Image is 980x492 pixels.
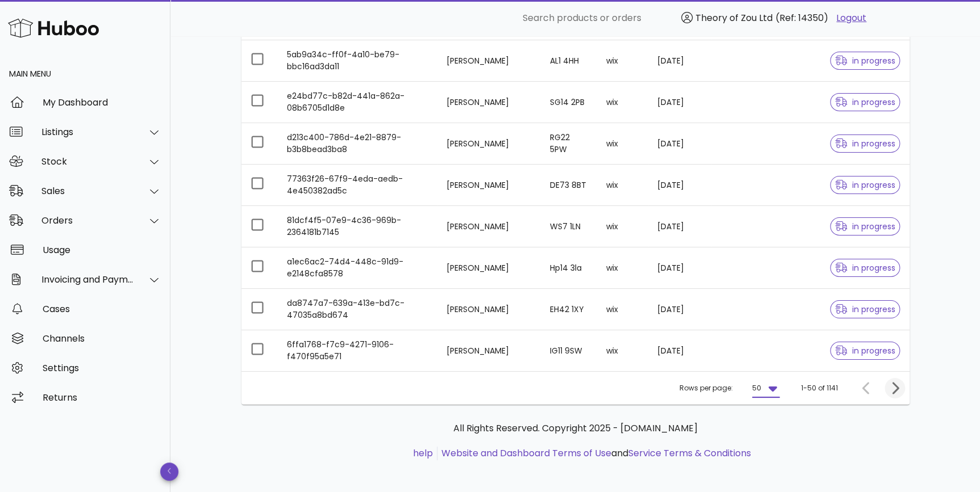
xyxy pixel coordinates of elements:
[278,289,437,330] td: da8747a7-639a-413e-bd7c-47035a8bd674
[648,165,711,206] td: [DATE]
[41,156,134,167] div: Stock
[437,330,541,371] td: [PERSON_NAME]
[441,447,611,460] a: Website and Dashboard Terms of Use
[597,206,648,247] td: wix
[41,127,134,137] div: Listings
[43,392,161,403] div: Returns
[775,11,828,24] span: (Ref: 14350)
[835,264,895,272] span: in progress
[648,123,711,165] td: [DATE]
[8,16,99,40] img: Huboo Logo
[437,289,541,330] td: [PERSON_NAME]
[835,140,895,148] span: in progress
[278,82,437,123] td: e24bd77c-b82d-441a-862a-08b6705d1d8e
[278,206,437,247] td: 81dcf4f5-07e9-4c36-969b-2364181b7145
[752,379,779,397] div: 50Rows per page:
[679,372,779,405] div: Rows per page:
[597,247,648,289] td: wix
[437,247,541,289] td: [PERSON_NAME]
[541,165,597,206] td: DE73 8BT
[437,165,541,206] td: [PERSON_NAME]
[835,222,895,230] span: in progress
[835,57,895,65] span: in progress
[541,206,597,247] td: WS7 1LN
[835,347,895,355] span: in progress
[278,40,437,82] td: 5ab9a34c-ff0f-4a10-be79-bbc16ad3da11
[437,447,751,460] li: and
[695,11,773,24] span: Theory of Zou Ltd
[835,305,895,313] span: in progress
[648,330,711,371] td: [DATE]
[41,274,134,285] div: Invoicing and Payments
[278,247,437,289] td: a1ec6ac2-74d4-448c-91d9-e2148cfa8578
[43,363,161,373] div: Settings
[541,40,597,82] td: AL1 4HH
[43,333,161,344] div: Channels
[541,330,597,371] td: IG11 9SW
[541,289,597,330] td: EH42 1XY
[836,11,866,25] a: Logout
[801,383,838,393] div: 1-50 of 1141
[752,383,761,393] div: 50
[437,82,541,123] td: [PERSON_NAME]
[251,422,900,435] p: All Rights Reserved. Copyright 2025 - [DOMAIN_NAME]
[885,378,905,398] button: Next page
[648,289,711,330] td: [DATE]
[835,98,895,106] span: in progress
[648,82,711,123] td: [DATE]
[43,245,161,255] div: Usage
[648,40,711,82] td: [DATE]
[437,123,541,165] td: [PERSON_NAME]
[437,40,541,82] td: [PERSON_NAME]
[541,123,597,165] td: RG22 5PW
[541,247,597,289] td: Hp14 3la
[278,330,437,371] td: 6ffa1768-f7c9-4271-9106-f470f95a5e71
[835,181,895,189] span: in progress
[597,40,648,82] td: wix
[41,215,134,226] div: Orders
[278,123,437,165] td: d213c400-786d-4e21-8879-b3b8bead3ba8
[648,206,711,247] td: [DATE]
[43,97,161,108] div: My Dashboard
[648,247,711,289] td: [DATE]
[597,330,648,371] td: wix
[597,123,648,165] td: wix
[597,165,648,206] td: wix
[597,82,648,123] td: wix
[43,304,161,314] div: Cases
[437,206,541,247] td: [PERSON_NAME]
[41,186,134,196] div: Sales
[597,289,648,330] td: wix
[413,447,433,460] a: help
[541,82,597,123] td: SG14 2PB
[628,447,751,460] a: Service Terms & Conditions
[278,165,437,206] td: 77363f26-67f9-4eda-aedb-4e450382ad5c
